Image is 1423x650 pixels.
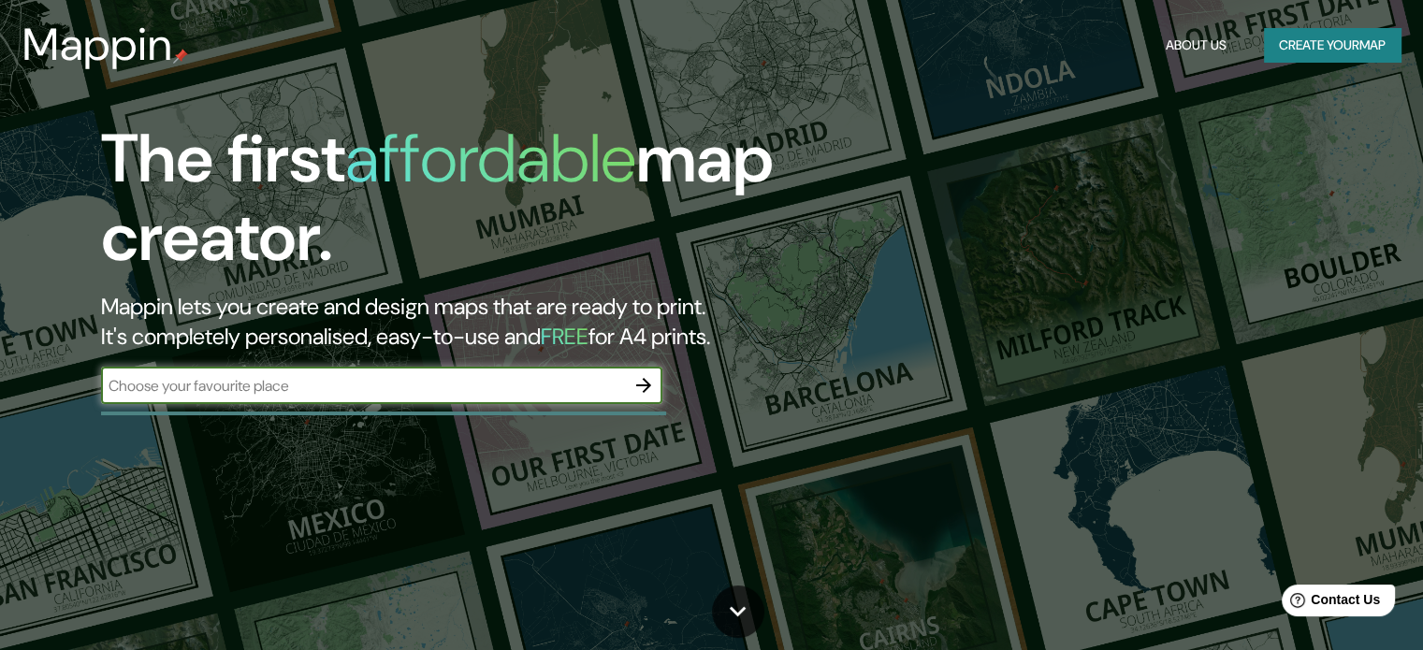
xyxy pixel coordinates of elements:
h2: Mappin lets you create and design maps that are ready to print. It's completely personalised, eas... [101,292,813,352]
input: Choose your favourite place [101,375,625,397]
img: mappin-pin [173,49,188,64]
h1: The first map creator. [101,120,813,292]
iframe: Help widget launcher [1256,577,1402,629]
h1: affordable [345,115,636,202]
h3: Mappin [22,19,173,71]
h5: FREE [541,322,588,351]
button: About Us [1158,28,1234,63]
button: Create yourmap [1264,28,1401,63]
